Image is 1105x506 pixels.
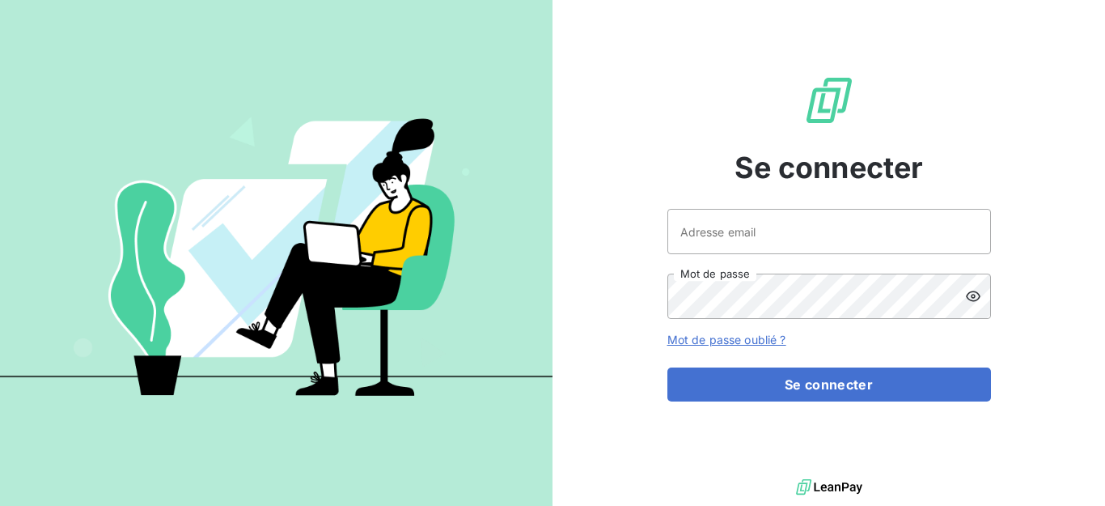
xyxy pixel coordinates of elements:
input: placeholder [667,209,991,254]
button: Se connecter [667,368,991,402]
img: logo [796,475,862,500]
img: Logo LeanPay [803,74,855,126]
span: Se connecter [735,146,924,189]
a: Mot de passe oublié ? [667,333,786,347]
